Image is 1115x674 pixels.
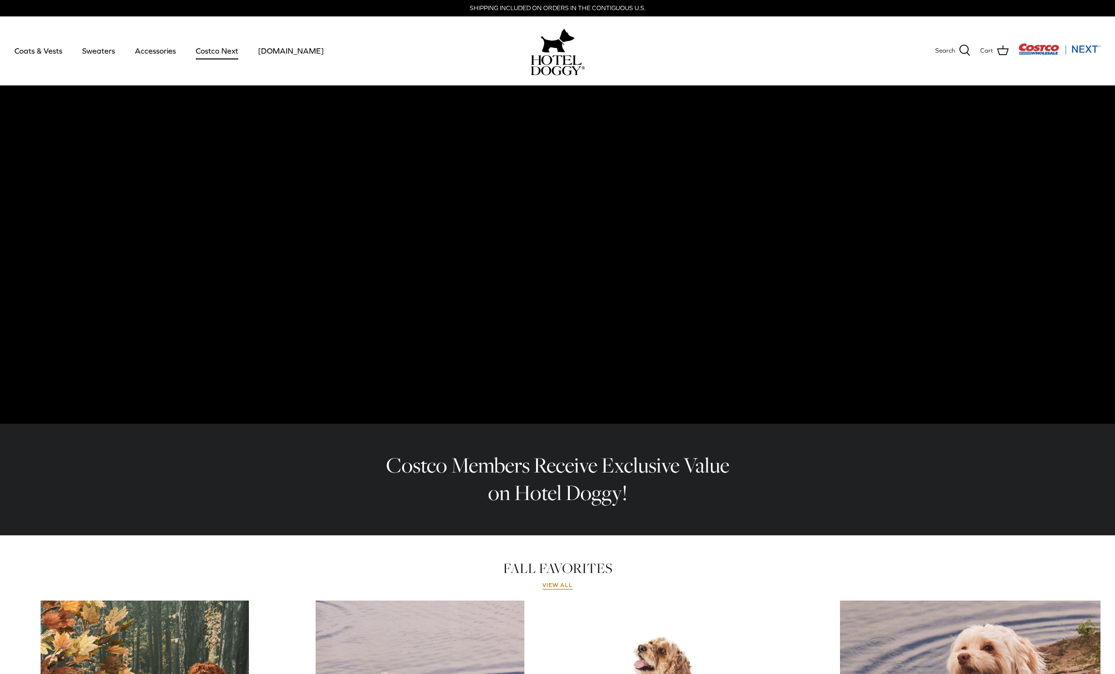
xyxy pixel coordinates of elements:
[379,452,737,506] h2: Costco Members Receive Exclusive Value on Hotel Doggy!
[1018,43,1101,55] img: Costco Next
[531,55,585,75] img: hoteldoggycom
[73,34,124,67] a: Sweaters
[1018,49,1101,57] a: Visit Costco Next
[187,34,247,67] a: Costco Next
[6,34,71,67] a: Coats & Vests
[935,46,955,56] span: Search
[542,582,573,589] a: View all
[541,26,575,55] img: hoteldoggy.com
[503,559,612,578] a: FALL FAVORITES
[531,26,585,75] a: hoteldoggy.com hoteldoggycom
[249,34,333,67] a: [DOMAIN_NAME]
[935,44,970,57] a: Search
[126,34,185,67] a: Accessories
[980,46,993,56] span: Cart
[980,44,1009,57] a: Cart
